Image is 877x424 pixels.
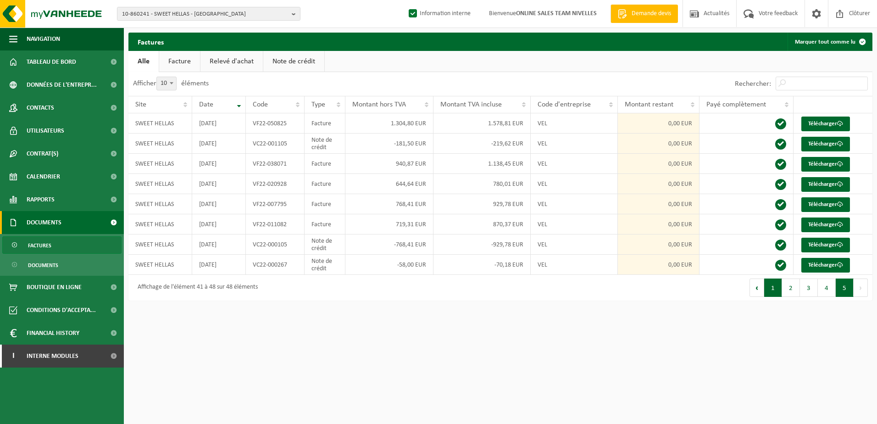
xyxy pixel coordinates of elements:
[345,113,433,134] td: 1.304,80 EUR
[133,279,258,296] div: Affichage de l'élément 41 à 48 sur 48 éléments
[27,142,58,165] span: Contrat(s)
[801,238,850,252] a: Télécharger
[122,7,288,21] span: 10-860241 - SWEET HELLAS - [GEOGRAPHIC_DATA]
[128,194,192,214] td: SWEET HELLAS
[2,256,122,273] a: Documents
[782,279,800,297] button: 2
[618,174,699,194] td: 0,00 EUR
[156,77,177,90] span: 10
[706,101,766,108] span: Payé complètement
[27,299,96,322] span: Conditions d'accepta...
[801,137,850,151] a: Télécharger
[407,7,471,21] label: Information interne
[128,134,192,154] td: SWEET HELLAS
[311,101,325,108] span: Type
[345,134,433,154] td: -181,50 EUR
[128,51,159,72] a: Alle
[735,80,771,88] label: Rechercher:
[531,113,617,134] td: VEL
[625,101,673,108] span: Montant restant
[345,174,433,194] td: 644,64 EUR
[749,279,764,297] button: Previous
[246,255,305,275] td: VC22-000267
[27,73,97,96] span: Données de l'entrepr...
[305,214,345,234] td: Facture
[27,96,54,119] span: Contacts
[128,33,173,50] h2: Factures
[854,279,868,297] button: Next
[305,194,345,214] td: Facture
[128,214,192,234] td: SWEET HELLAS
[192,113,245,134] td: [DATE]
[818,279,836,297] button: 4
[192,134,245,154] td: [DATE]
[159,51,200,72] a: Facture
[801,177,850,192] a: Télécharger
[157,77,176,90] span: 10
[801,258,850,273] a: Télécharger
[246,234,305,255] td: VC22-000105
[135,101,146,108] span: Site
[192,174,245,194] td: [DATE]
[27,28,60,50] span: Navigation
[28,257,58,274] span: Documents
[801,197,850,212] a: Télécharger
[618,234,699,255] td: 0,00 EUR
[246,174,305,194] td: VF22-020928
[28,237,51,254] span: Factures
[117,7,300,21] button: 10-860241 - SWEET HELLAS - [GEOGRAPHIC_DATA]
[433,134,531,154] td: -219,62 EUR
[531,255,617,275] td: VEL
[27,165,60,188] span: Calendrier
[618,134,699,154] td: 0,00 EUR
[345,255,433,275] td: -58,00 EUR
[836,279,854,297] button: 5
[246,214,305,234] td: VF22-011082
[345,194,433,214] td: 768,41 EUR
[128,174,192,194] td: SWEET HELLAS
[788,33,871,51] button: Marquer tout comme lu
[618,113,699,134] td: 0,00 EUR
[27,50,76,73] span: Tableau de bord
[27,211,61,234] span: Documents
[531,234,617,255] td: VEL
[618,154,699,174] td: 0,00 EUR
[345,214,433,234] td: 719,31 EUR
[801,117,850,131] a: Télécharger
[305,113,345,134] td: Facture
[629,9,673,18] span: Demande devis
[128,234,192,255] td: SWEET HELLAS
[433,113,531,134] td: 1.578,81 EUR
[246,194,305,214] td: VF22-007795
[433,174,531,194] td: 780,01 EUR
[433,255,531,275] td: -70,18 EUR
[199,101,213,108] span: Date
[433,214,531,234] td: 870,37 EUR
[618,194,699,214] td: 0,00 EUR
[305,174,345,194] td: Facture
[2,236,122,254] a: Factures
[192,214,245,234] td: [DATE]
[531,154,617,174] td: VEL
[200,51,263,72] a: Relevé d'achat
[27,276,82,299] span: Boutique en ligne
[305,134,345,154] td: Note de crédit
[305,234,345,255] td: Note de crédit
[801,157,850,172] a: Télécharger
[192,194,245,214] td: [DATE]
[433,154,531,174] td: 1.138,45 EUR
[246,154,305,174] td: VF22-038071
[128,113,192,134] td: SWEET HELLAS
[9,345,17,368] span: I
[516,10,597,17] strong: ONLINE SALES TEAM NIVELLES
[531,134,617,154] td: VEL
[800,279,818,297] button: 3
[305,154,345,174] td: Facture
[27,188,55,211] span: Rapports
[128,255,192,275] td: SWEET HELLAS
[128,154,192,174] td: SWEET HELLAS
[253,101,268,108] span: Code
[611,5,678,23] a: Demande devis
[345,234,433,255] td: -768,41 EUR
[440,101,502,108] span: Montant TVA incluse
